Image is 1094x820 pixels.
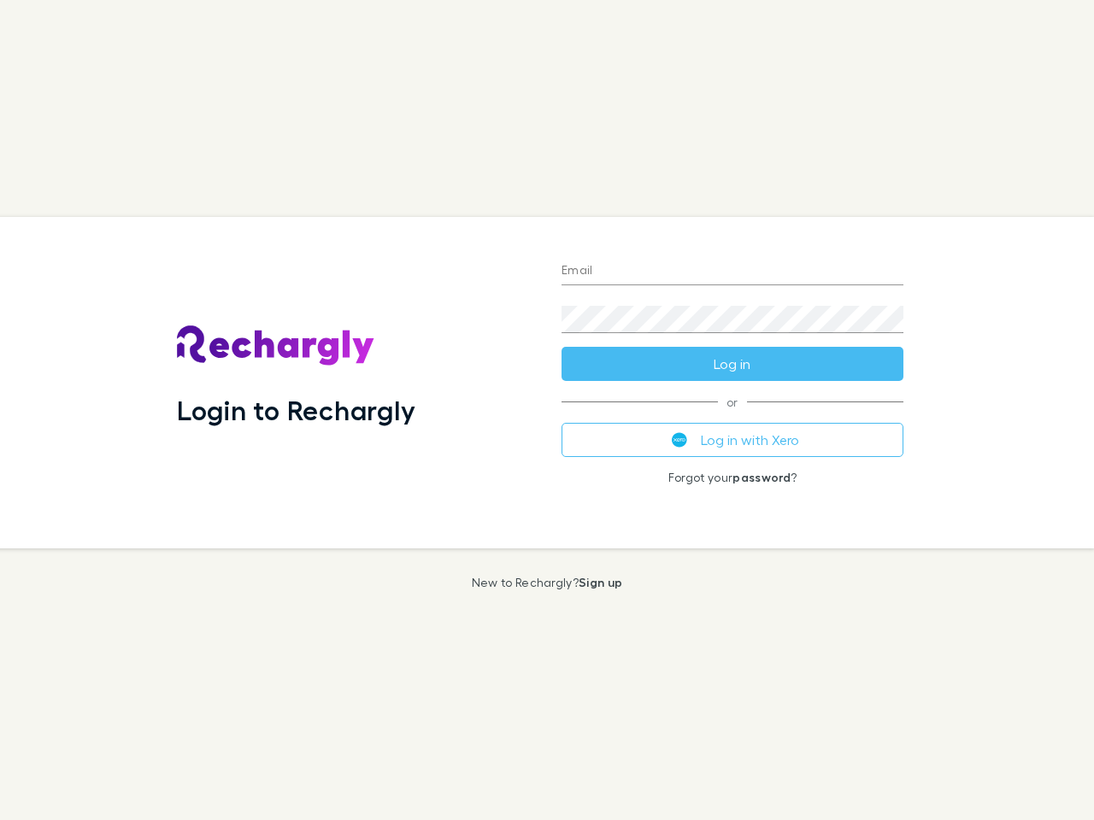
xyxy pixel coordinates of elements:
img: Xero's logo [672,432,687,448]
span: or [562,401,903,402]
button: Log in with Xero [562,423,903,457]
a: password [732,470,791,484]
a: Sign up [579,575,622,589]
p: Forgot your ? [562,471,903,484]
button: Log in [562,347,903,381]
h1: Login to Rechargly [177,394,415,426]
p: New to Rechargly? [472,576,623,589]
img: Rechargly's Logo [177,325,375,366]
